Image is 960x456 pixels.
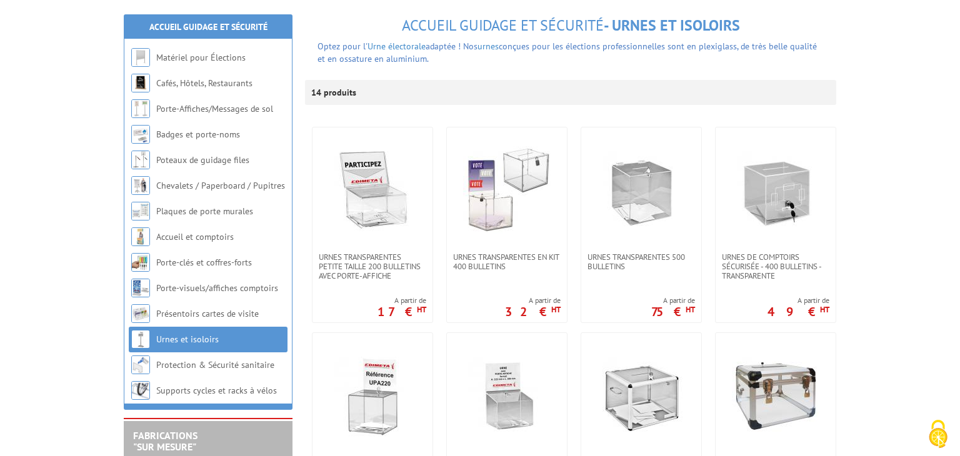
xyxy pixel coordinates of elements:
span: adaptée ! [426,41,461,52]
a: Poteaux de guidage files [156,154,249,166]
img: Cookies (fenêtre modale) [922,419,954,450]
h1: - Urnes et isoloirs [305,17,836,34]
span: Urnes transparentes 500 bulletins [587,252,695,271]
sup: HT [551,304,561,315]
p: 17 € [377,308,426,315]
a: Supports cycles et racks à vélos [156,385,277,396]
p: 75 € [651,308,695,315]
a: Urnes transparentes en kit 400 bulletins [447,252,567,271]
span: Urnes transparentes petite taille 200 bulletins avec porte-affiche [319,252,426,280]
span: Accueil Guidage et Sécurité [402,16,604,35]
a: Plaques de porte murales [156,206,253,217]
img: Matériel pour Élections [131,48,150,67]
img: Urnes transparentes en kit 400 bulletins [463,146,551,234]
span: A partir de [505,295,561,305]
span: conçues pour les élections professionnelles sont en plexiglass, de très belle qualité et en ossat... [317,41,817,64]
span: A partir de [767,295,829,305]
span: A partir de [377,295,426,305]
a: Matériel pour Élections [156,52,246,63]
img: Protection & Sécurité sanitaire [131,355,150,374]
a: Urnes transparentes petite taille 200 bulletins avec porte-affiche [312,252,432,280]
span: A partir de [651,295,695,305]
img: Urnes élections avec compteur et 2 cadenas - 1000 & 1300 bulletins [732,352,819,439]
img: Supports cycles et racks à vélos [131,381,150,400]
img: Urnes de comptoirs sécurisée - 400 bulletins - transparente [732,146,819,234]
img: Poteaux de guidage files [131,151,150,169]
a: Accueil et comptoirs [156,231,234,242]
img: Urne pour élection transparente 500 bulletins avec porte-affiche [463,352,551,439]
sup: HT [820,304,829,315]
p: 32 € [505,308,561,315]
a: Accueil Guidage et Sécurité [149,21,267,32]
p: 49 € [767,308,829,315]
img: Urnes transparentes petite taille 200 bulletins avec porte-affiche [329,146,416,234]
font: Optez pour l' [317,41,367,52]
span: Nos [463,41,477,52]
a: Protection & Sécurité sanitaire [156,359,274,370]
a: Porte-Affiches/Messages de sol [156,103,273,114]
a: Urnes transparentes 500 bulletins [581,252,701,271]
img: Porte-visuels/affiches comptoirs [131,279,150,297]
a: Porte-visuels/affiches comptoirs [156,282,278,294]
a: Urnes de comptoirs sécurisée - 400 bulletins - transparente [716,252,836,280]
a: Chevalets / Paperboard / Pupitres [156,180,285,191]
a: Urnes et isoloirs [156,334,219,345]
span: Urnes transparentes en kit 400 bulletins [453,252,561,271]
a: urnes [477,41,499,52]
a: Badges et porte-noms [156,129,240,140]
button: Cookies (fenêtre modale) [916,414,960,456]
img: Urnes et isoloirs [131,330,150,349]
img: Porte-Affiches/Messages de sol [131,99,150,118]
p: 14 produits [311,80,358,105]
img: Chevalets / Paperboard / Pupitres [131,176,150,195]
sup: HT [686,304,695,315]
img: Urnes transparentes 500 bulletins [597,146,685,234]
img: Urnes transparente 400 bulletins avec porte-affiche [329,352,416,439]
img: Accueil et comptoirs [131,227,150,246]
a: Urne électorale [367,41,426,52]
a: FABRICATIONS"Sur Mesure" [133,429,197,453]
span: Urnes de comptoirs sécurisée - 400 bulletins - transparente [722,252,829,280]
a: Présentoirs cartes de visite [156,308,259,319]
img: Présentoirs cartes de visite [131,304,150,323]
img: Plaques de porte murales [131,202,150,221]
img: Porte-clés et coffres-forts [131,253,150,272]
sup: HT [417,304,426,315]
a: Cafés, Hôtels, Restaurants [156,77,252,89]
img: Cafés, Hôtels, Restaurants [131,74,150,92]
img: Badges et porte-noms [131,125,150,144]
img: Urnes élections + Serrure - Sans compteur - 1300 bulletins [597,352,685,439]
a: Porte-clés et coffres-forts [156,257,252,268]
